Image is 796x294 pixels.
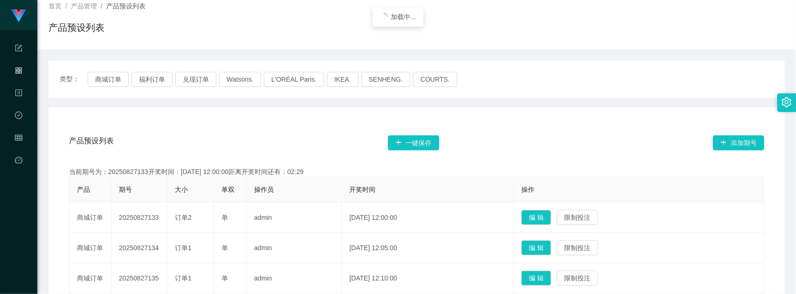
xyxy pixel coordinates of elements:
[782,97,792,107] i: 图标: setting
[713,135,764,150] button: 图标: plus添加期号
[247,263,342,294] td: admin
[221,186,235,193] span: 单双
[557,271,598,286] button: 限制投注
[69,263,111,294] td: 商城订单
[69,203,111,233] td: 商城订单
[380,13,388,21] i: icon: loading
[557,210,598,225] button: 限制投注
[413,72,457,87] button: COURTS.
[65,2,67,10] span: /
[15,90,22,173] span: 内容中心
[175,244,192,252] span: 订单1
[521,240,551,255] button: 编 辑
[521,210,551,225] button: 编 辑
[264,72,324,87] button: L'ORÉAL Paris.
[175,274,192,282] span: 订单1
[342,263,514,294] td: [DATE] 12:10:00
[361,72,410,87] button: SENHENG.
[247,203,342,233] td: admin
[219,72,261,87] button: Watsons.
[15,112,22,195] span: 数据中心
[15,130,22,148] i: 图标: table
[15,40,22,59] i: 图标: form
[15,67,22,150] span: 产品管理
[15,63,22,81] i: 图标: appstore-o
[11,9,26,22] img: logo.9652507e.png
[15,45,22,128] span: 系统配置
[119,186,132,193] span: 期号
[111,203,167,233] td: 20250827133
[221,244,228,252] span: 单
[69,167,764,177] div: 当前期号为：20250827133开奖时间：[DATE] 12:00:00距离开奖时间还有：02:29
[349,186,375,193] span: 开奖时间
[48,21,104,35] h1: 产品预设列表
[77,186,90,193] span: 产品
[557,240,598,255] button: 限制投注
[175,72,216,87] button: 兑现订单
[221,274,228,282] span: 单
[388,135,439,150] button: 图标: plus一键保存
[254,186,274,193] span: 操作员
[15,107,22,126] i: 图标: check-circle-o
[391,13,416,21] span: 加载中...
[247,233,342,263] td: admin
[106,2,145,10] span: 产品预设列表
[88,72,129,87] button: 商城订单
[521,186,534,193] span: 操作
[342,233,514,263] td: [DATE] 12:05:00
[101,2,103,10] span: /
[111,233,167,263] td: 20250827134
[521,271,551,286] button: 编 辑
[175,186,188,193] span: 大小
[69,233,111,263] td: 商城订单
[71,2,97,10] span: 产品管理
[15,134,22,217] span: 会员管理
[175,214,192,221] span: 订单2
[221,214,228,221] span: 单
[69,135,114,150] span: 产品预设列表
[342,203,514,233] td: [DATE] 12:00:00
[327,72,359,87] button: IKEA.
[60,72,88,87] span: 类型：
[48,2,62,10] span: 首页
[132,72,173,87] button: 福利订单
[15,151,22,245] a: 图标: dashboard平台首页
[111,263,167,294] td: 20250827135
[15,85,22,104] i: 图标: profile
